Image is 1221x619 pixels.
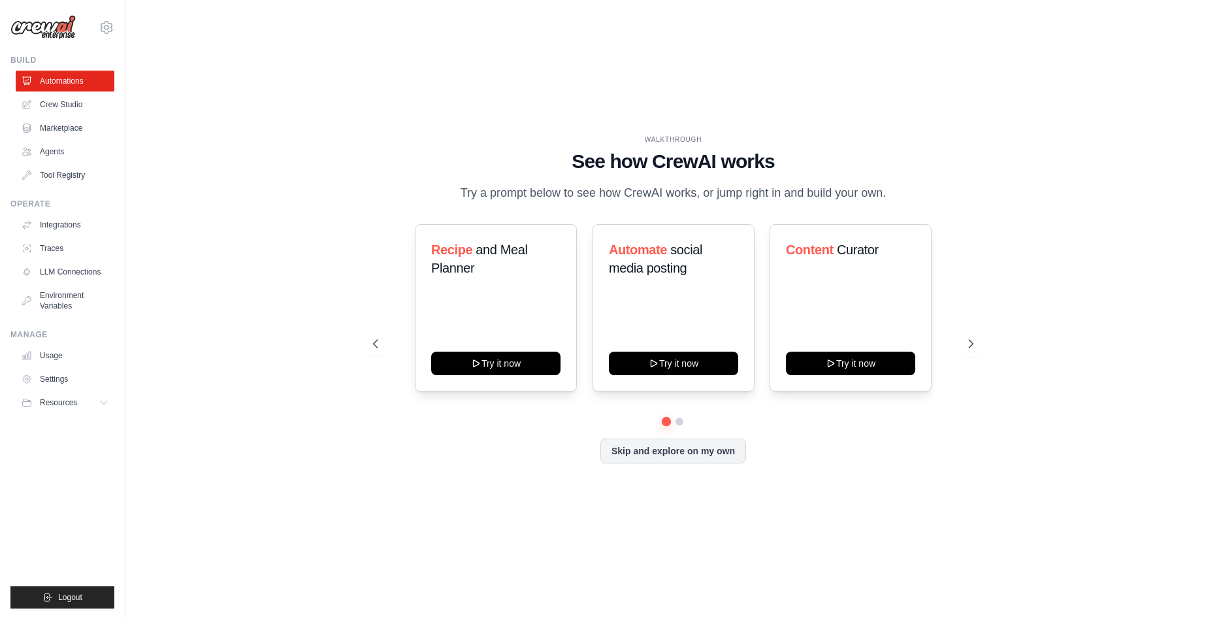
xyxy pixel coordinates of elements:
a: Automations [16,71,114,92]
a: Marketplace [16,118,114,139]
iframe: Chat Widget [1156,556,1221,619]
a: Usage [16,345,114,366]
button: Try it now [786,352,915,375]
a: Agents [16,141,114,162]
div: Operate [10,199,114,209]
button: Try it now [431,352,561,375]
img: Logo [10,15,76,40]
button: Resources [16,392,114,413]
div: Build [10,55,114,65]
span: social media posting [609,243,702,275]
span: Logout [58,592,82,603]
button: Try it now [609,352,738,375]
a: Tool Registry [16,165,114,186]
span: Resources [40,397,77,408]
button: Logout [10,586,114,609]
span: and Meal Planner [431,243,527,275]
a: Environment Variables [16,285,114,316]
a: Integrations [16,214,114,235]
span: Recipe [431,243,472,257]
p: Try a prompt below to see how CrewAI works, or jump right in and build your own. [453,184,892,203]
a: LLM Connections [16,261,114,282]
a: Settings [16,369,114,390]
span: Automate [609,243,667,257]
h1: See how CrewAI works [373,150,974,173]
span: Curator [837,243,879,257]
button: Skip and explore on my own [600,439,746,463]
span: Content [786,243,834,257]
div: Manage [10,329,114,340]
div: WALKTHROUGH [373,135,974,144]
a: Traces [16,238,114,259]
a: Crew Studio [16,94,114,115]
